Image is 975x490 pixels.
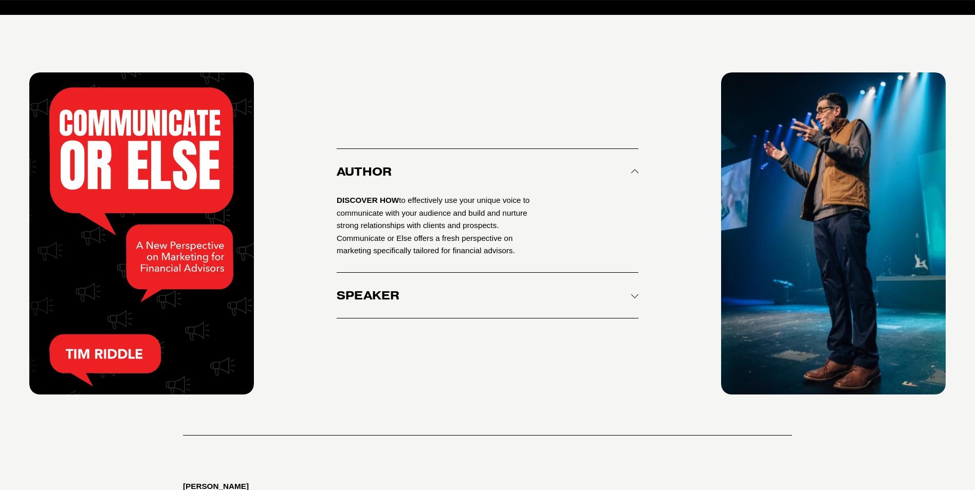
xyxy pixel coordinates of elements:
button: Speaker [337,273,638,318]
div: Author [337,194,638,272]
span: Author [337,164,631,179]
span: Speaker [337,288,631,303]
p: to effectively use your unique voice to communicate with your audience and build and nurture stro... [337,194,548,257]
strong: DISCOVER HOW [337,196,399,204]
button: Author [337,149,638,194]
